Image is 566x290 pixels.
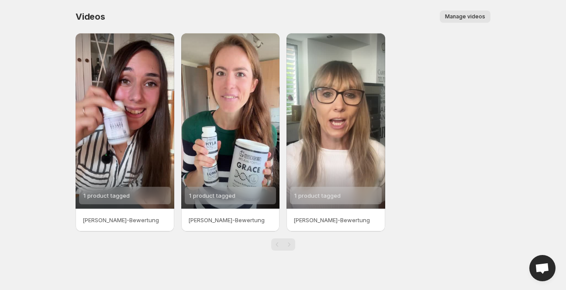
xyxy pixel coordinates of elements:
a: Open chat [529,255,556,281]
nav: Pagination [271,238,295,251]
span: 1 product tagged [189,192,235,199]
span: Videos [76,11,105,22]
p: [PERSON_NAME]-Bewertung [293,216,378,224]
button: Manage videos [440,10,490,23]
p: [PERSON_NAME]-Bewertung [83,216,167,224]
span: 1 product tagged [294,192,341,199]
span: 1 product tagged [83,192,130,199]
span: Manage videos [445,13,485,20]
p: [PERSON_NAME]-Bewertung [188,216,273,224]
